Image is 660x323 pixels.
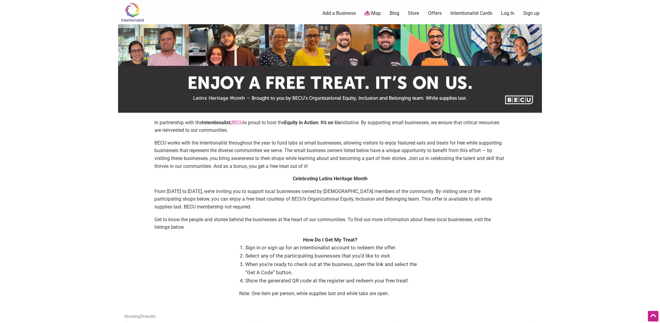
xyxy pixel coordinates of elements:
[154,119,506,134] p: In partnership with the , is proud to host the initiative. By supporting small businesses, we ens...
[390,10,399,17] a: Blog
[118,2,147,22] img: Intentionalist
[124,314,156,319] span: Showing results
[245,277,421,285] li: Show the generated QR code at the register and redeem your free treat!
[140,314,143,319] b: 7
[245,260,421,277] li: When you’re ready to check out at the business, open the link and select the “Get A Code” button.
[154,139,506,170] p: BECU works with the Intentionalist throughout the year to fund tabs at small businesses, allowing...
[293,176,368,181] strong: Celebrating Latinx Heritage Month
[231,120,243,125] a: BECU
[118,24,542,113] img: sponsor logo
[648,311,658,321] div: Scroll Back to Top
[408,10,419,17] a: Store
[245,244,421,252] li: Sign in or sign up for an Intentionalist account to redeem the offer.
[245,252,421,260] li: Select any of the participating businesses that you’d like to visit.
[154,216,506,231] p: Get to know the people and stories behind the businesses at the heart of our communities. To find...
[428,10,442,17] a: Offers
[284,120,340,125] strong: Equity in Action: It’s on Us
[303,237,357,243] strong: How Do I Get My Treat?
[239,290,421,298] p: Note: One item per person, while supplies last and while tabs are open.
[322,10,356,17] a: Add a Business
[202,120,230,125] strong: Intentionalist
[450,10,492,17] a: Intentionalist Cards
[501,10,514,17] a: Log In
[154,188,506,211] p: From [DATE] to [DATE], we’re inviting you to support local businesses owned by [DEMOGRAPHIC_DATA]...
[365,10,381,17] a: Map
[523,10,540,17] a: Sign up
